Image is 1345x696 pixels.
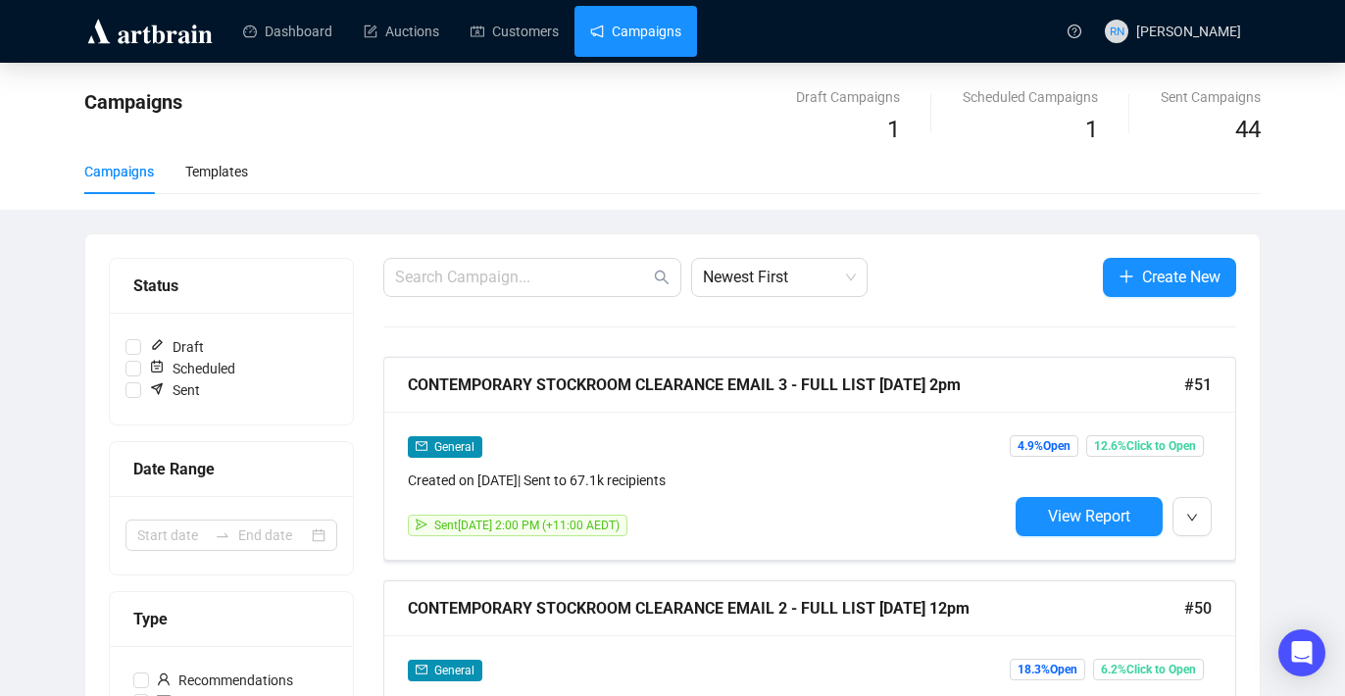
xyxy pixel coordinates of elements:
div: Open Intercom Messenger [1278,629,1325,676]
input: Start date [137,524,207,546]
a: Auctions [364,6,439,57]
span: search [654,270,670,285]
span: 1 [887,116,900,143]
span: Scheduled [141,358,243,379]
div: Draft Campaigns [796,86,900,108]
div: CONTEMPORARY STOCKROOM CLEARANCE EMAIL 3 - FULL LIST [DATE] 2pm [408,373,1184,397]
div: Campaigns [84,161,154,182]
input: Search Campaign... [395,266,650,289]
span: mail [416,664,427,675]
span: down [1186,512,1198,523]
button: View Report [1016,497,1163,536]
span: 1 [1085,116,1098,143]
a: Customers [471,6,559,57]
div: Status [133,273,329,298]
span: Sent [141,379,208,401]
span: Campaigns [84,90,182,114]
div: Created on [DATE] | Sent to 67.1k recipients [408,470,1008,491]
span: View Report [1048,507,1130,525]
span: 4.9% Open [1010,435,1078,457]
button: Create New [1103,258,1236,297]
span: General [434,440,474,454]
span: 12.6% Click to Open [1086,435,1204,457]
div: Sent Campaigns [1161,86,1261,108]
span: send [416,519,427,530]
div: Scheduled Campaigns [963,86,1098,108]
span: swap-right [215,527,230,543]
span: 6.2% Click to Open [1093,659,1204,680]
span: Recommendations [149,670,301,691]
span: #51 [1184,373,1212,397]
div: Templates [185,161,248,182]
span: plus [1119,269,1134,284]
span: Create New [1142,265,1220,289]
span: question-circle [1068,25,1081,38]
span: Draft [141,336,212,358]
span: [PERSON_NAME] [1136,24,1241,39]
span: #50 [1184,596,1212,621]
a: CONTEMPORARY STOCKROOM CLEARANCE EMAIL 3 - FULL LIST [DATE] 2pm#51mailGeneralCreated on [DATE]| S... [383,357,1236,561]
span: Sent [DATE] 2:00 PM (+11:00 AEDT) [434,519,620,532]
div: CONTEMPORARY STOCKROOM CLEARANCE EMAIL 2 - FULL LIST [DATE] 12pm [408,596,1184,621]
span: 18.3% Open [1010,659,1085,680]
span: General [434,664,474,677]
div: Type [133,607,329,631]
img: logo [84,16,216,47]
span: user [157,672,171,686]
span: 44 [1235,116,1261,143]
a: Dashboard [243,6,332,57]
span: Newest First [703,259,856,296]
span: mail [416,440,427,452]
input: End date [238,524,308,546]
span: RN [1109,22,1124,40]
span: to [215,527,230,543]
div: Date Range [133,457,329,481]
a: Campaigns [590,6,681,57]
